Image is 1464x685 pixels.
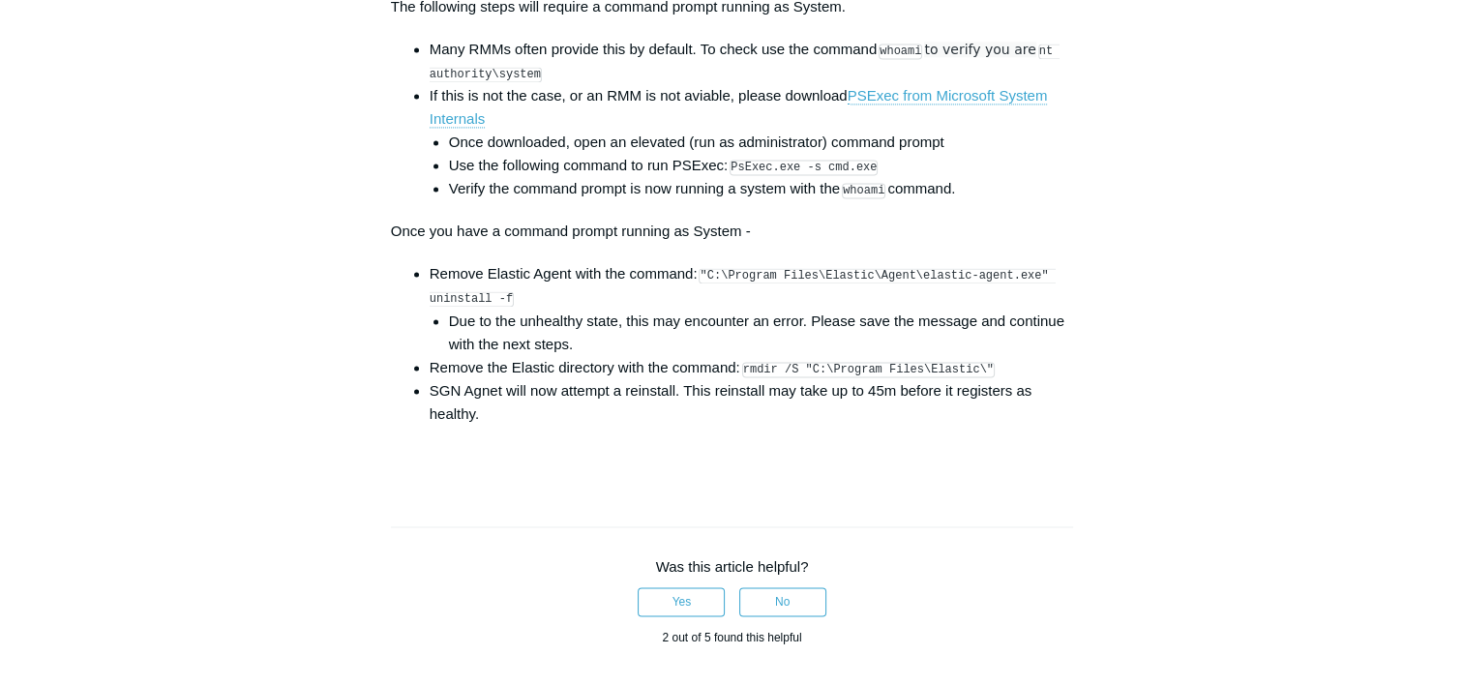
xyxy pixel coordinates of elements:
li: Many RMMs often provide this by default. To check use the command [430,38,1074,84]
p: Once you have a command prompt running as System - [391,220,1074,243]
li: Verify the command prompt is now running a system with the command. [449,177,1074,200]
code: nt authority\system [430,44,1061,82]
li: Due to the unhealthy state, this may encounter an error. Please save the message and continue wit... [449,310,1074,356]
code: whoami [842,183,885,198]
button: This article was helpful [638,587,725,616]
code: "C:\Program Files\Elastic\Agent\elastic-agent.exe" uninstall -f [430,268,1056,307]
li: Once downloaded, open an elevated (run as administrator) command prompt [449,131,1074,154]
li: Remove the Elastic directory with the command: [430,356,1074,379]
span: to verify you are [924,42,1035,57]
span: Was this article helpful? [656,558,809,575]
button: This article was not helpful [739,587,826,616]
li: SGN Agnet will now attempt a reinstall. This reinstall may take up to 45m before it registers as ... [430,379,1074,426]
code: PsExec.exe -s cmd.exe [730,160,878,175]
li: Remove Elastic Agent with the command: [430,262,1074,355]
a: PSExec from Microsoft System Internals [430,87,1048,128]
li: Use the following command to run PSExec: [449,154,1074,177]
span: 2 out of 5 found this helpful [662,631,801,644]
li: If this is not the case, or an RMM is not aviable, please download [430,84,1074,200]
code: whoami [879,44,922,59]
code: rmdir /S "C:\Program Files\Elastic\" [742,362,995,377]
